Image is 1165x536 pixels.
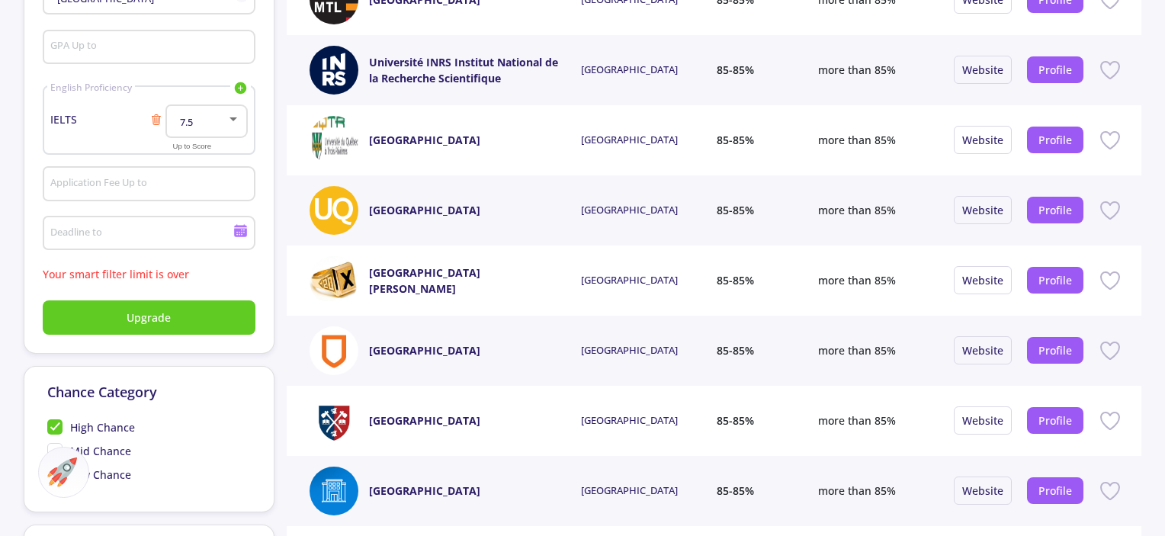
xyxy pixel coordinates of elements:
button: Profile [1027,127,1083,153]
span: [GEOGRAPHIC_DATA] [581,63,678,78]
p: Chance Category [47,382,251,403]
a: Website [962,343,1003,358]
span: more than 85% [818,132,896,148]
a: Website [962,63,1003,77]
span: 85-85% [717,132,754,148]
a: Profile [1038,133,1072,147]
a: [GEOGRAPHIC_DATA] [369,483,480,499]
a: [GEOGRAPHIC_DATA] [369,132,480,148]
a: Profile [1038,203,1072,217]
a: [GEOGRAPHIC_DATA] [369,412,480,428]
a: Profile [1038,483,1072,498]
span: Low Chance [70,467,131,483]
a: [GEOGRAPHIC_DATA][PERSON_NAME] [369,265,563,297]
span: more than 85% [818,412,896,428]
button: Website [954,56,1012,84]
a: Université INRS Institut National de la Recherche Scientifique [369,54,563,86]
span: [GEOGRAPHIC_DATA] [581,133,678,148]
span: High Chance [70,419,135,435]
span: [GEOGRAPHIC_DATA] [581,413,678,428]
img: ac-market [47,457,77,487]
a: Profile [1038,413,1072,428]
span: English Proficiency [47,81,135,95]
a: Website [962,273,1003,287]
span: 85-85% [717,342,754,358]
span: 85-85% [717,62,754,78]
span: [GEOGRAPHIC_DATA] [581,483,678,499]
button: Profile [1027,197,1083,223]
button: Upgrade [43,300,255,335]
a: Website [962,133,1003,147]
span: more than 85% [818,62,896,78]
button: Profile [1027,267,1083,294]
button: Profile [1027,337,1083,364]
span: 85-85% [717,272,754,288]
button: Website [954,406,1012,435]
button: Website [954,477,1012,505]
span: 85-85% [717,483,754,499]
span: more than 85% [818,202,896,218]
button: Profile [1027,477,1083,504]
span: Mid Chance [70,443,131,459]
button: Website [954,196,1012,224]
button: Profile [1027,407,1083,434]
mat-hint: Up to Score [172,143,211,151]
a: Profile [1038,273,1072,287]
a: [GEOGRAPHIC_DATA] [369,342,480,358]
button: Website [954,336,1012,364]
button: Website [954,266,1012,294]
span: Upgrade [127,310,171,326]
span: 85-85% [717,202,754,218]
button: Profile [1027,56,1083,83]
span: more than 85% [818,272,896,288]
a: Website [962,483,1003,498]
span: more than 85% [818,483,896,499]
span: [GEOGRAPHIC_DATA] [581,273,678,288]
a: Website [962,413,1003,428]
span: 85-85% [717,412,754,428]
span: 7.5 [176,115,193,129]
span: IELTS [50,111,150,127]
a: Profile [1038,63,1072,77]
span: [GEOGRAPHIC_DATA] [581,203,678,218]
button: Website [954,126,1012,154]
span: [GEOGRAPHIC_DATA] [581,343,678,358]
a: Profile [1038,343,1072,358]
a: [GEOGRAPHIC_DATA] [369,202,480,218]
p: Your smart filter limit is over [43,266,255,282]
span: more than 85% [818,342,896,358]
a: Website [962,203,1003,217]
